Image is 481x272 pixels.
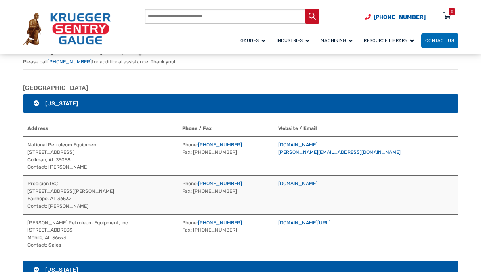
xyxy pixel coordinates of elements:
h2: [GEOGRAPHIC_DATA] [23,84,458,92]
a: [PHONE_NUMBER] [198,181,242,186]
a: [DOMAIN_NAME] [278,181,317,186]
span: Industries [277,38,309,43]
span: [US_STATE] [45,100,78,107]
a: Industries [273,32,317,49]
a: Phone Number (920) 434-8860 [365,13,426,21]
span: [PHONE_NUMBER] [374,14,426,21]
a: Resource Library [360,32,421,49]
a: [DOMAIN_NAME] [278,142,317,148]
span: Resource Library [364,38,414,43]
a: Gauges [236,32,273,49]
img: Krueger Sentry Gauge [23,13,111,45]
a: Machining [317,32,360,49]
td: [PERSON_NAME] Petroleum Equipment, Inc. [STREET_ADDRESS] Mobile, AL 36693 Contact: Sales [23,214,178,253]
a: [PHONE_NUMBER] [48,59,92,65]
div: 0 [451,8,453,15]
p: Please call for additional assistance. Thank you! [23,58,458,65]
span: Machining [321,38,353,43]
a: [PHONE_NUMBER] [198,142,242,148]
td: National Petroleum Equipment [STREET_ADDRESS] Cullman, AL 35058 Contact: [PERSON_NAME] [23,136,178,176]
td: Phone: Fax: [PHONE_NUMBER] [178,176,274,215]
a: Contact Us [421,33,458,48]
th: Website / Email [274,120,458,136]
a: [PHONE_NUMBER] [198,220,242,226]
a: [DOMAIN_NAME][URL] [278,220,330,226]
td: Precision IBC [STREET_ADDRESS][PERSON_NAME] Fairhope, AL 36532 Contact: [PERSON_NAME] [23,176,178,215]
span: Contact Us [425,38,454,43]
th: Phone / Fax [178,120,274,136]
td: Phone: Fax: [PHONE_NUMBER] [178,214,274,253]
span: Gauges [240,38,265,43]
a: [PERSON_NAME][EMAIL_ADDRESS][DOMAIN_NAME] [278,149,401,155]
td: Phone: Fax: [PHONE_NUMBER] [178,136,274,176]
th: Address [23,120,178,136]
